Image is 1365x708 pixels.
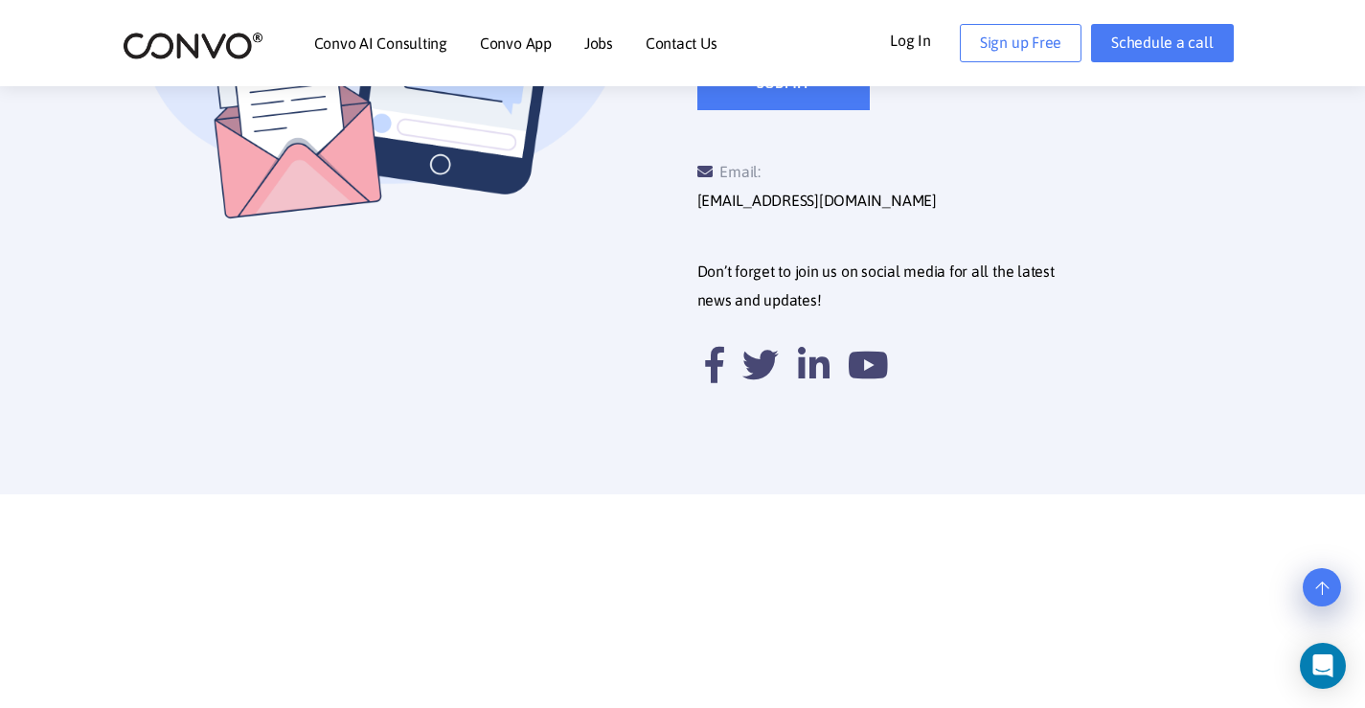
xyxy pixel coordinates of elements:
a: Convo AI Consulting [314,35,447,51]
span: Email: [697,163,761,180]
a: Log In [890,24,960,55]
a: Convo App [480,35,552,51]
a: [EMAIL_ADDRESS][DOMAIN_NAME] [697,187,937,216]
a: Contact Us [646,35,717,51]
img: logo_2.png [123,31,263,60]
a: Schedule a call [1091,24,1233,62]
p: Don’t forget to join us on social media for all the latest news and updates! [697,258,1243,315]
a: Jobs [584,35,613,51]
a: Sign up Free [960,24,1081,62]
div: Open Intercom Messenger [1300,643,1346,689]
